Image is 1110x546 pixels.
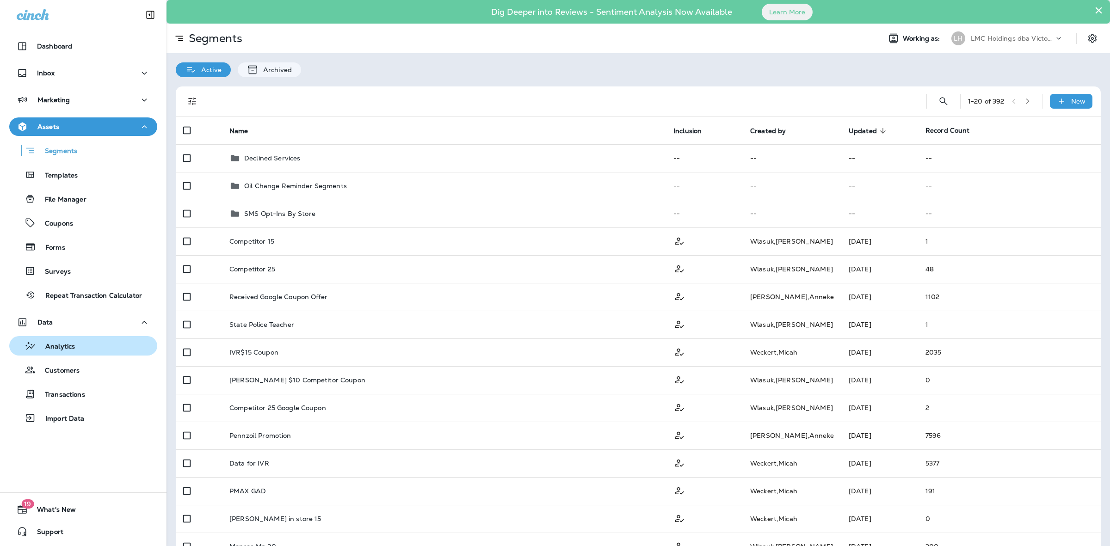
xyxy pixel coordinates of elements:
[918,311,1101,338] td: 1
[762,4,813,20] button: Learn More
[9,37,157,55] button: Dashboard
[37,43,72,50] p: Dashboard
[9,64,157,82] button: Inbox
[229,238,274,245] p: Competitor 15
[841,200,918,227] td: --
[244,154,300,162] p: Declined Services
[673,292,685,300] span: Customer Only
[673,514,685,522] span: Customer Only
[9,336,157,356] button: Analytics
[1094,3,1103,18] button: Close
[229,432,291,439] p: Pennzoil Promotion
[673,127,714,135] span: Inclusion
[183,92,202,110] button: Filters
[673,458,685,466] span: Customer Only
[36,244,65,252] p: Forms
[968,98,1005,105] div: 1 - 20 of 392
[971,35,1054,42] p: LMC Holdings dba Victory Lane Quick Oil Change
[841,227,918,255] td: [DATE]
[28,528,63,539] span: Support
[1071,98,1085,105] p: New
[849,127,877,135] span: Updated
[743,283,841,311] td: [PERSON_NAME] , Anneke
[743,144,841,172] td: --
[918,366,1101,394] td: 0
[9,141,157,160] button: Segments
[9,189,157,209] button: File Manager
[244,182,347,190] p: Oil Change Reminder Segments
[673,403,685,411] span: Customer Only
[229,487,266,495] p: PMAX GAD
[244,210,315,217] p: SMS Opt-Ins By Store
[229,349,278,356] p: IVR$15 Coupon
[673,127,702,135] span: Inclusion
[750,127,786,135] span: Created by
[28,506,76,517] span: What's New
[197,66,222,74] p: Active
[750,127,798,135] span: Created by
[743,200,841,227] td: --
[841,255,918,283] td: [DATE]
[36,147,77,156] p: Segments
[743,311,841,338] td: Wlasuk , [PERSON_NAME]
[1084,30,1101,47] button: Settings
[36,391,85,399] p: Transactions
[673,430,685,439] span: Customer Only
[673,375,685,383] span: Customer Only
[918,505,1101,533] td: 0
[9,384,157,404] button: Transactions
[9,213,157,233] button: Coupons
[229,376,365,384] p: [PERSON_NAME] $10 Competitor Coupon
[9,313,157,331] button: Data
[464,11,759,13] p: Dig Deeper into Reviews - Sentiment Analysis Now Available
[673,264,685,272] span: Customer Only
[841,283,918,311] td: [DATE]
[36,367,80,375] p: Customers
[918,144,1101,172] td: --
[37,123,59,130] p: Assets
[36,268,71,276] p: Surveys
[841,477,918,505] td: [DATE]
[743,449,841,477] td: Weckert , Micah
[918,227,1101,255] td: 1
[743,255,841,283] td: Wlasuk , [PERSON_NAME]
[841,505,918,533] td: [DATE]
[229,515,321,522] p: [PERSON_NAME] in store 15
[9,500,157,519] button: 19What's New
[229,265,275,273] p: Competitor 25
[743,477,841,505] td: Weckert , Micah
[9,360,157,380] button: Customers
[918,394,1101,422] td: 2
[743,366,841,394] td: Wlasuk , [PERSON_NAME]
[841,366,918,394] td: [DATE]
[37,69,55,77] p: Inbox
[673,319,685,328] span: Customer Only
[743,394,841,422] td: Wlasuk , [PERSON_NAME]
[673,347,685,356] span: Customer Only
[9,237,157,257] button: Forms
[743,422,841,449] td: [PERSON_NAME] , Anneke
[849,127,889,135] span: Updated
[37,319,53,326] p: Data
[9,261,157,281] button: Surveys
[841,394,918,422] td: [DATE]
[229,293,327,301] p: Received Google Coupon Offer
[229,127,248,135] span: Name
[36,220,73,228] p: Coupons
[841,144,918,172] td: --
[36,415,85,423] p: Import Data
[36,196,86,204] p: File Manager
[841,338,918,366] td: [DATE]
[229,321,294,328] p: State Police Teacher
[9,165,157,184] button: Templates
[841,422,918,449] td: [DATE]
[841,172,918,200] td: --
[9,522,157,541] button: Support
[918,200,1101,227] td: --
[934,92,953,110] button: Search Segments
[185,31,242,45] p: Segments
[951,31,965,45] div: LH
[918,477,1101,505] td: 191
[137,6,163,24] button: Collapse Sidebar
[9,91,157,109] button: Marketing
